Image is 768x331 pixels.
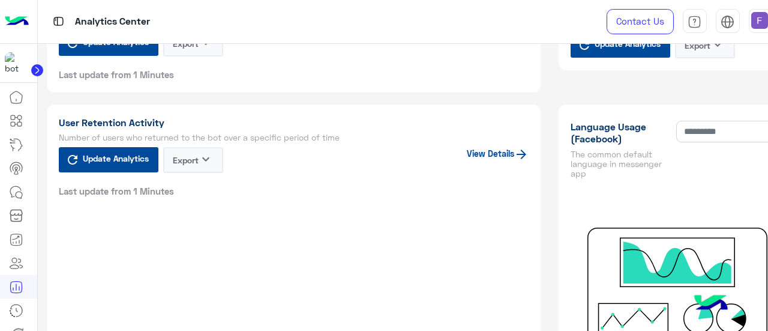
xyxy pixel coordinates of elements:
[690,283,732,325] img: hulul-logo.png
[607,9,674,34] a: Contact Us
[199,152,213,166] i: keyboard_arrow_down
[163,147,223,173] button: Exportkeyboard_arrow_down
[51,14,66,29] img: tab
[571,121,672,145] h1: Language Usage (Facebook)
[675,32,735,58] button: Exportkeyboard_arrow_down
[59,117,529,129] h1: User Retention Activity
[80,34,152,50] span: Update Analytics
[59,133,529,142] h5: Number of users who returned to the bot over a specific period of time
[710,37,725,52] i: keyboard_arrow_down
[721,15,734,29] img: tab
[59,68,174,80] span: Last update from 1 Minutes
[80,150,152,166] span: Update Analytics
[592,35,664,52] span: Update Analytics
[59,185,174,197] span: Last update from 1 Minutes
[467,148,529,159] a: View Details
[688,15,701,29] img: tab
[751,12,768,29] img: userImage
[5,9,29,34] img: Logo
[75,14,150,30] p: Analytics Center
[571,32,670,58] button: Update Analytics
[683,9,707,34] a: tab
[571,150,672,178] h5: The common default language in messenger app
[163,31,223,56] button: Exportkeyboard_arrow_down
[5,52,26,74] img: 923305001092802
[59,147,158,172] button: Update Analytics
